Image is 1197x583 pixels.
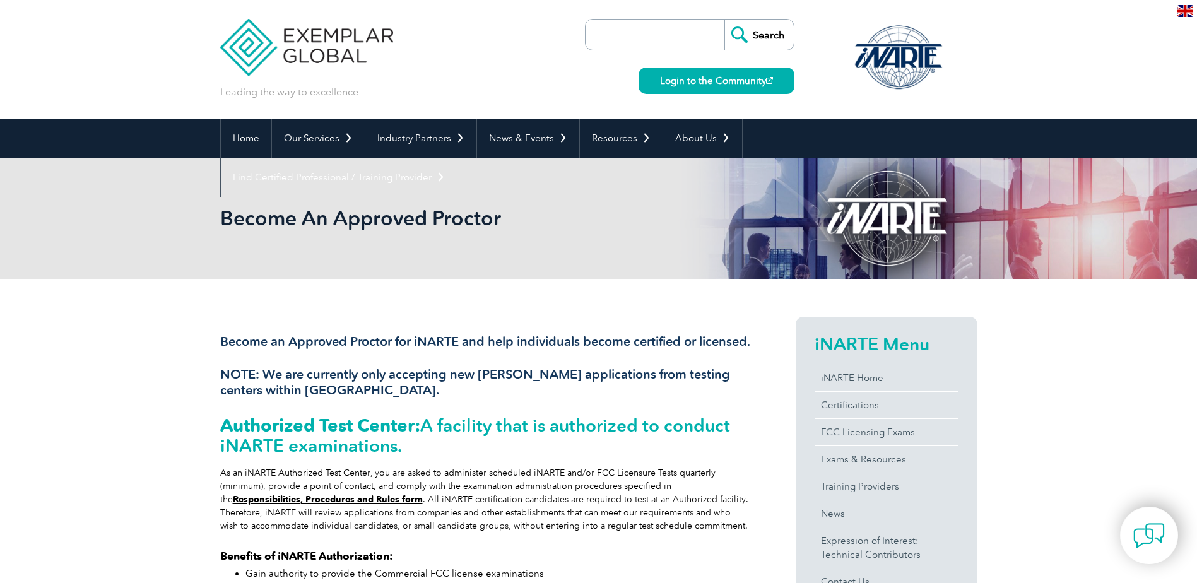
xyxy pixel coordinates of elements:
[272,119,365,158] a: Our Services
[815,365,958,391] a: iNARTE Home
[766,77,773,84] img: open_square.png
[365,119,476,158] a: Industry Partners
[220,415,750,456] h2: A facility that is authorized to conduct iNARTE examinations.
[220,367,750,398] h3: NOTE: We are currently only accepting new [PERSON_NAME] applications from testing centers within ...
[663,119,742,158] a: About Us
[580,119,663,158] a: Resources
[815,392,958,418] a: Certifications
[220,208,750,228] h2: Become An Approved Proctor
[220,85,358,99] p: Leading the way to excellence
[220,415,420,436] strong: Authorized Test Center:
[220,334,750,350] h3: Become an Approved Proctor for iNARTE and help individuals become certified or licensed.
[1133,520,1165,551] img: contact-chat.png
[639,68,794,94] a: Login to the Community
[815,500,958,527] a: News
[815,334,958,354] h2: iNARTE Menu
[815,446,958,473] a: Exams & Resources
[220,550,393,562] strong: Benefits of iNARTE Authorization:
[221,119,271,158] a: Home
[724,20,794,50] input: Search
[815,473,958,500] a: Training Providers
[220,466,750,533] div: As an iNARTE Authorized Test Center, you are asked to administer scheduled iNARTE and/or FCC Lice...
[233,494,423,505] a: Responsibilities, Procedures and Rules form
[221,158,457,197] a: Find Certified Professional / Training Provider
[1177,5,1193,17] img: en
[815,419,958,445] a: FCC Licensing Exams
[477,119,579,158] a: News & Events
[815,527,958,568] a: Expression of Interest:Technical Contributors
[245,567,750,580] li: Gain authority to provide the Commercial FCC license examinations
